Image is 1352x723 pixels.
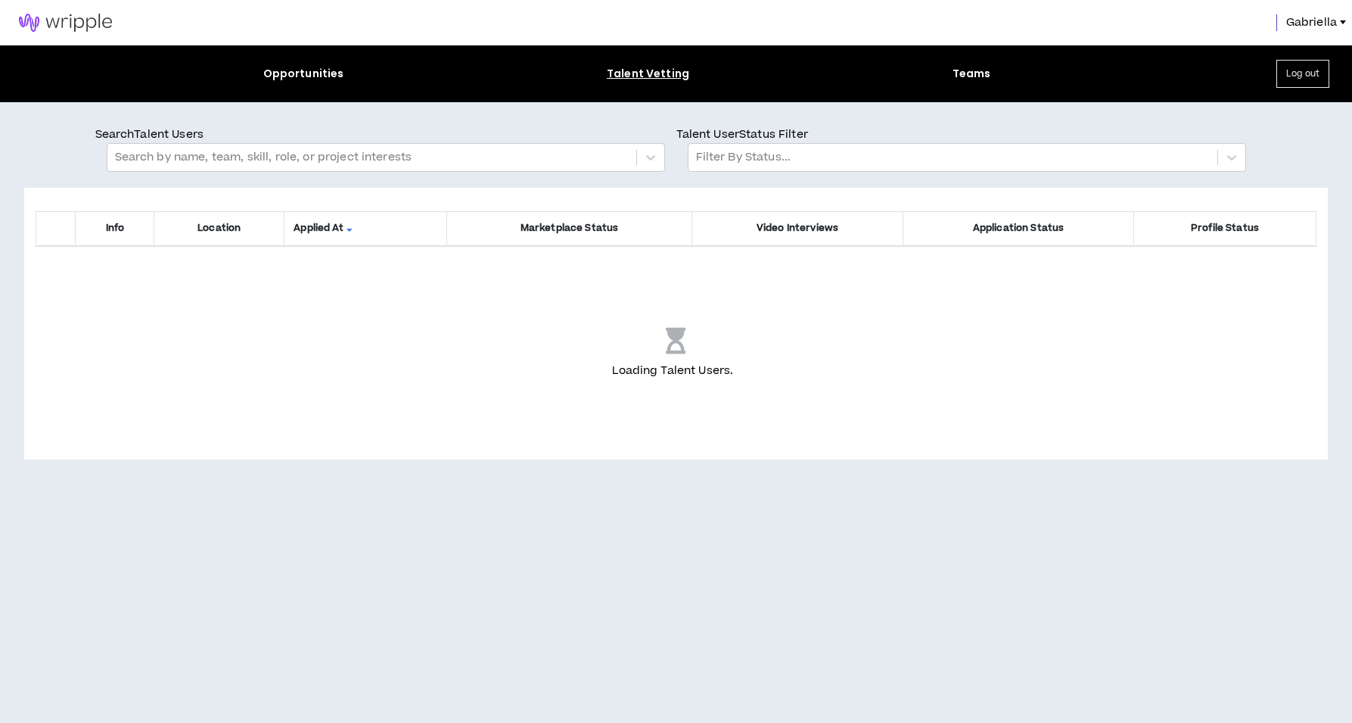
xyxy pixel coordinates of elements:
[692,212,903,246] th: Video Interviews
[154,212,284,246] th: Location
[447,212,692,246] th: Marketplace Status
[612,363,739,379] p: Loading Talent Users .
[1286,14,1337,31] span: Gabriella
[263,66,344,82] div: Opportunities
[903,212,1134,246] th: Application Status
[95,126,676,143] p: Search Talent Users
[676,126,1257,143] p: Talent User Status Filter
[953,66,991,82] div: Teams
[76,212,154,246] th: Info
[1276,60,1329,88] button: Log out
[1134,212,1316,246] th: Profile Status
[294,221,437,235] span: Applied At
